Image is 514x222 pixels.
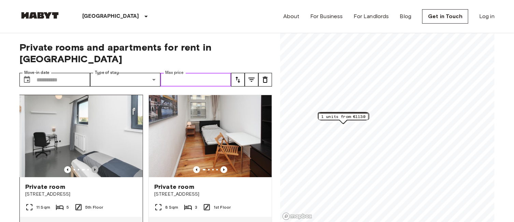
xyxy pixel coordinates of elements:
[95,70,119,76] label: Type of stay
[282,212,312,220] a: Mapbox logo
[67,204,69,210] span: 5
[283,12,299,21] a: About
[36,204,50,210] span: 11 Sqm
[64,166,71,173] button: Previous image
[322,114,366,120] span: 1 units from €1130
[319,112,367,123] div: Map marker
[479,12,495,21] a: Log in
[318,113,369,124] div: Map marker
[24,70,49,76] label: Move-in date
[245,73,258,87] button: tune
[318,113,368,123] div: Map marker
[165,204,179,210] span: 8 Sqm
[19,41,272,65] span: Private rooms and apartments for rent in [GEOGRAPHIC_DATA]
[214,204,231,210] span: 1st Floor
[422,9,468,24] a: Get in Touch
[400,12,412,21] a: Blog
[165,70,184,76] label: Max price
[22,95,144,177] img: Marketing picture of unit DE-01-258-05M
[154,183,194,191] span: Private room
[19,12,60,19] img: Habyt
[82,12,139,21] p: [GEOGRAPHIC_DATA]
[149,95,272,177] img: Marketing picture of unit DE-01-237-01M
[318,113,369,123] div: Map marker
[20,73,34,87] button: Choose date
[85,204,103,210] span: 5th Floor
[354,12,389,21] a: For Landlords
[310,12,343,21] a: For Business
[154,191,266,198] span: [STREET_ADDRESS]
[220,166,227,173] button: Previous image
[193,166,200,173] button: Previous image
[231,73,245,87] button: tune
[319,113,369,123] div: Map marker
[25,183,65,191] span: Private room
[91,166,98,173] button: Previous image
[258,73,272,87] button: tune
[195,204,197,210] span: 3
[25,191,137,198] span: [STREET_ADDRESS]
